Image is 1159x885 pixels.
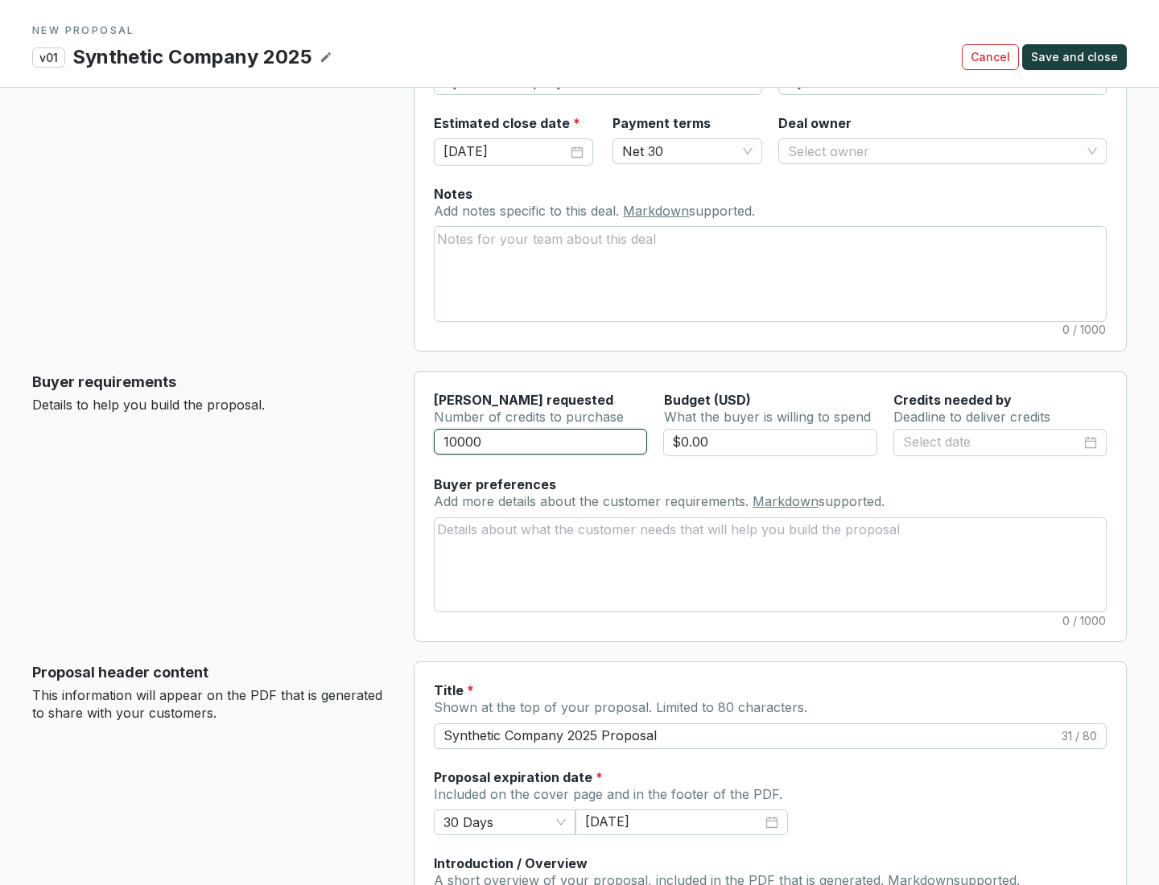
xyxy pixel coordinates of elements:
label: Credits needed by [893,391,1012,409]
p: Details to help you build the proposal. [32,397,388,414]
label: Notes [434,185,472,203]
span: Cancel [971,49,1010,65]
input: Select date [585,813,762,832]
input: Select date [443,142,567,163]
span: Number of credits to purchase [434,409,624,425]
span: Included on the cover page and in the footer of the PDF. [434,786,782,802]
span: supported. [819,493,885,509]
a: Markdown [623,203,689,219]
p: NEW PROPOSAL [32,24,1127,37]
span: 31 / 80 [1062,728,1097,744]
p: v01 [32,47,65,68]
label: Estimated close date [434,114,580,132]
input: Select date [903,432,1081,453]
span: Add more details about the customer requirements. [434,493,753,509]
label: Title [434,681,474,699]
label: Introduction / Overview [434,854,588,872]
button: Save and close [1022,44,1127,70]
p: Synthetic Company 2025 [72,43,313,71]
label: Deal owner [778,114,852,132]
span: Deadline to deliver credits [893,409,1050,425]
span: Add notes specific to this deal. [434,203,623,219]
label: [PERSON_NAME] requested [434,391,613,409]
span: Shown at the top of your proposal. Limited to 80 characters. [434,699,807,715]
span: What the buyer is willing to spend [664,409,871,425]
a: Markdown [753,493,819,509]
span: Budget (USD) [664,392,751,408]
span: Net 30 [622,139,753,163]
span: 30 Days [443,810,566,834]
span: supported. [689,203,755,219]
label: Buyer preferences [434,475,556,493]
label: Proposal expiration date [434,768,603,786]
span: Save and close [1031,49,1118,65]
p: This information will appear on the PDF that is generated to share with your customers. [32,687,388,722]
button: Cancel [962,44,1019,70]
p: Buyer requirements [32,371,388,393]
p: Proposal header content [32,661,388,684]
label: Payment terms [612,114,711,132]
